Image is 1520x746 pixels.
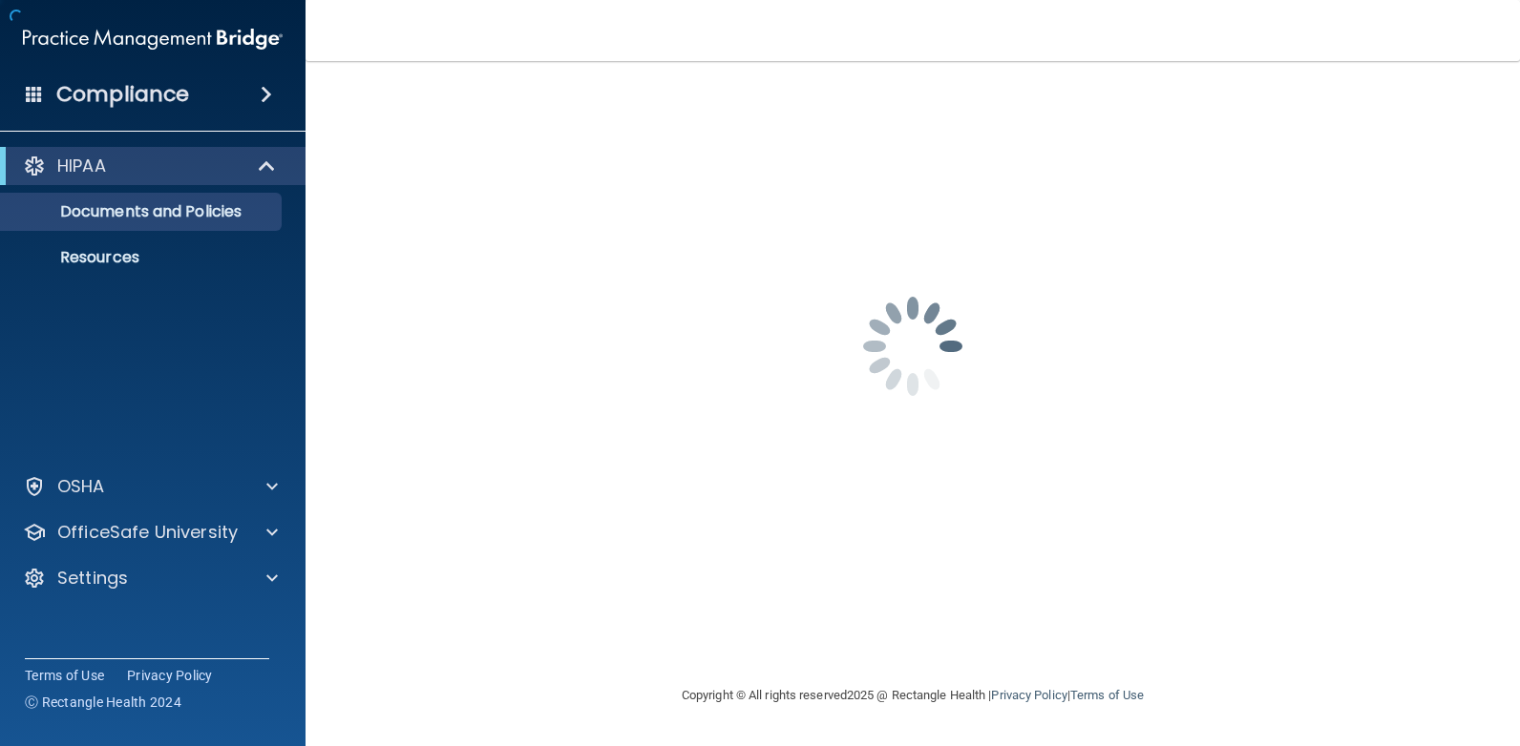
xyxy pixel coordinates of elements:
p: HIPAA [57,155,106,177]
p: Resources [12,248,273,267]
span: Ⓒ Rectangle Health 2024 [25,693,181,712]
a: OSHA [23,475,278,498]
a: Settings [23,567,278,590]
div: Copyright © All rights reserved 2025 @ Rectangle Health | | [564,665,1261,726]
p: OSHA [57,475,105,498]
a: OfficeSafe University [23,521,278,544]
p: OfficeSafe University [57,521,238,544]
img: PMB logo [23,20,283,58]
p: Settings [57,567,128,590]
a: Terms of Use [1070,688,1144,702]
a: Terms of Use [25,666,104,685]
p: Documents and Policies [12,202,273,221]
a: Privacy Policy [991,688,1066,702]
a: Privacy Policy [127,666,213,685]
a: HIPAA [23,155,277,177]
img: spinner.e123f6fc.gif [817,251,1008,442]
h4: Compliance [56,81,189,108]
iframe: Drift Widget Chat Controller [1190,611,1497,687]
